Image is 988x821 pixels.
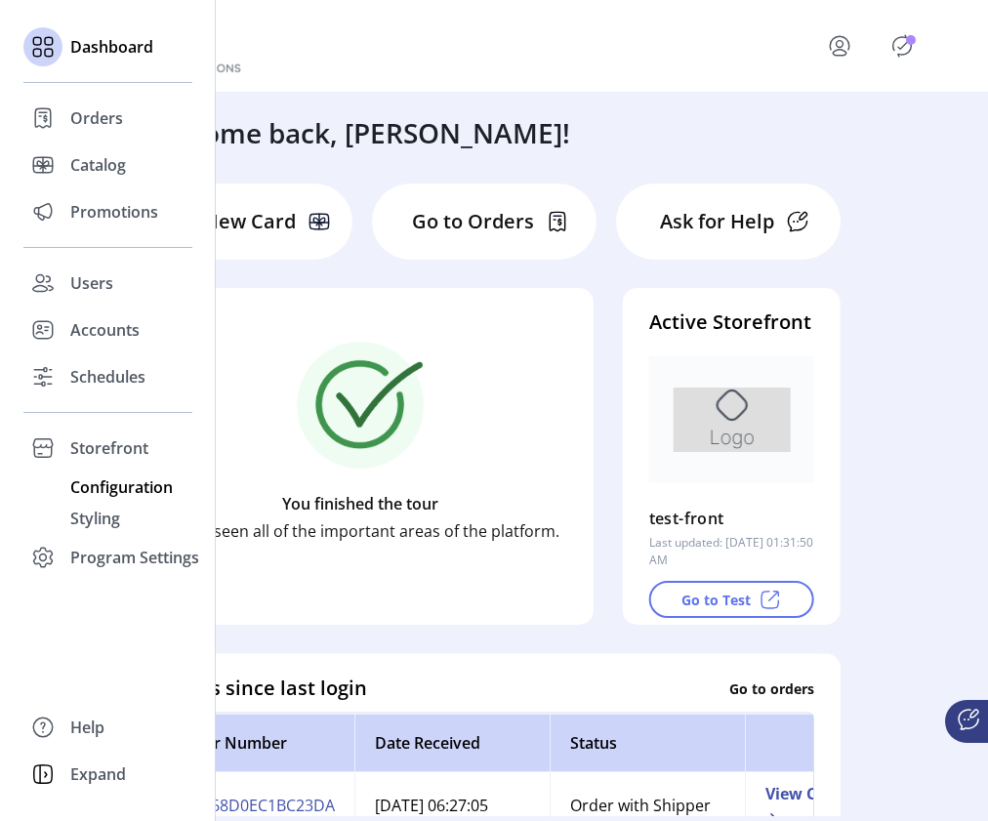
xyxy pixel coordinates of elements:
p: You’ve seen all of the important areas of the platform. [162,519,559,543]
p: Go to Orders [412,207,534,236]
p: Add New Card [162,207,296,236]
p: You finished the tour [282,492,438,515]
p: Ask for Help [660,207,774,236]
span: Program Settings [70,546,199,569]
span: Schedules [70,365,145,389]
p: Go to orders [729,677,814,698]
span: Storefront [70,436,148,460]
span: Help [70,716,104,739]
button: Publisher Panel [886,30,918,62]
p: test-front [649,503,724,534]
h4: Active Storefront [649,308,814,337]
span: Catalog [70,153,126,177]
th: Date Received [354,714,550,772]
button: menu [801,22,886,69]
span: Users [70,271,113,295]
span: Accounts [70,318,140,342]
span: Dashboard [70,35,153,59]
span: Promotions [70,200,158,224]
th: Status [550,714,745,772]
p: Last updated: [DATE] 01:31:50 AM [649,534,814,569]
span: Expand [70,762,126,786]
span: Styling [70,507,120,530]
span: Configuration [70,475,173,499]
button: Go to Test [649,581,814,618]
th: Order Number [155,714,354,772]
span: Orders [70,106,123,130]
h3: Welcome back, [PERSON_NAME]! [141,112,570,153]
h4: Orders since last login [154,674,367,703]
